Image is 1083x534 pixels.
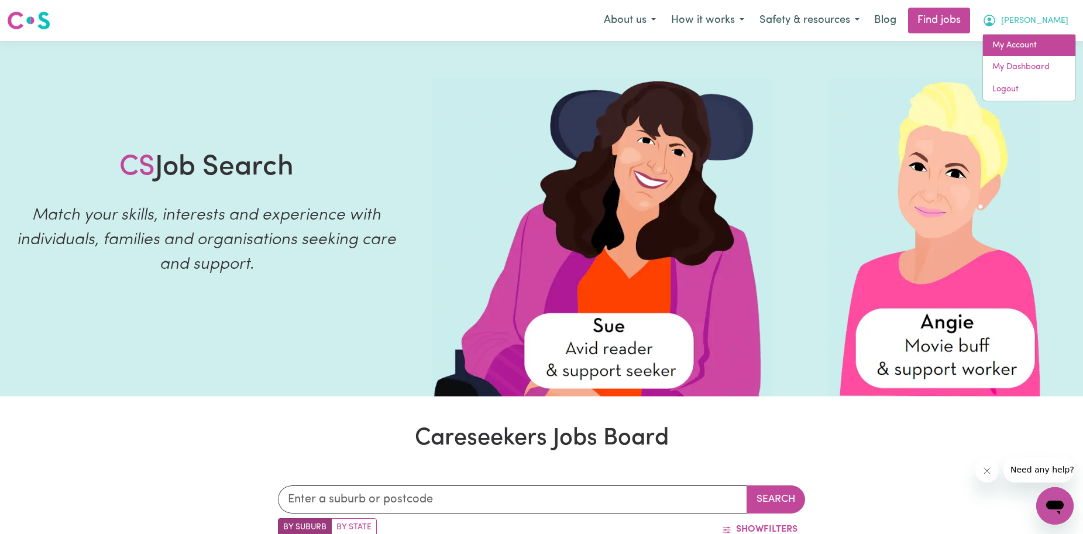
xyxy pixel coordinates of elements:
a: Find jobs [908,8,970,33]
a: My Account [983,35,1075,57]
a: My Dashboard [983,56,1075,78]
iframe: Close message [975,459,999,482]
span: [PERSON_NAME] [1001,15,1068,28]
button: About us [596,8,663,33]
span: CS [119,153,155,182]
input: Enter a suburb or postcode [278,485,748,514]
span: Need any help? [7,8,71,18]
p: Match your skills, interests and experience with individuals, families and organisations seeking ... [14,203,400,277]
iframe: Message from company [1003,457,1074,482]
button: How it works [663,8,752,33]
a: Blog [867,8,903,33]
a: Logout [983,78,1075,101]
button: Safety & resources [752,8,867,33]
img: Careseekers logo [7,10,50,31]
button: My Account [975,8,1076,33]
h1: Job Search [119,151,294,185]
div: My Account [982,34,1076,101]
span: Show [736,525,764,534]
iframe: Button to launch messaging window [1036,487,1074,525]
button: Search [747,485,805,514]
a: Careseekers logo [7,7,50,34]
